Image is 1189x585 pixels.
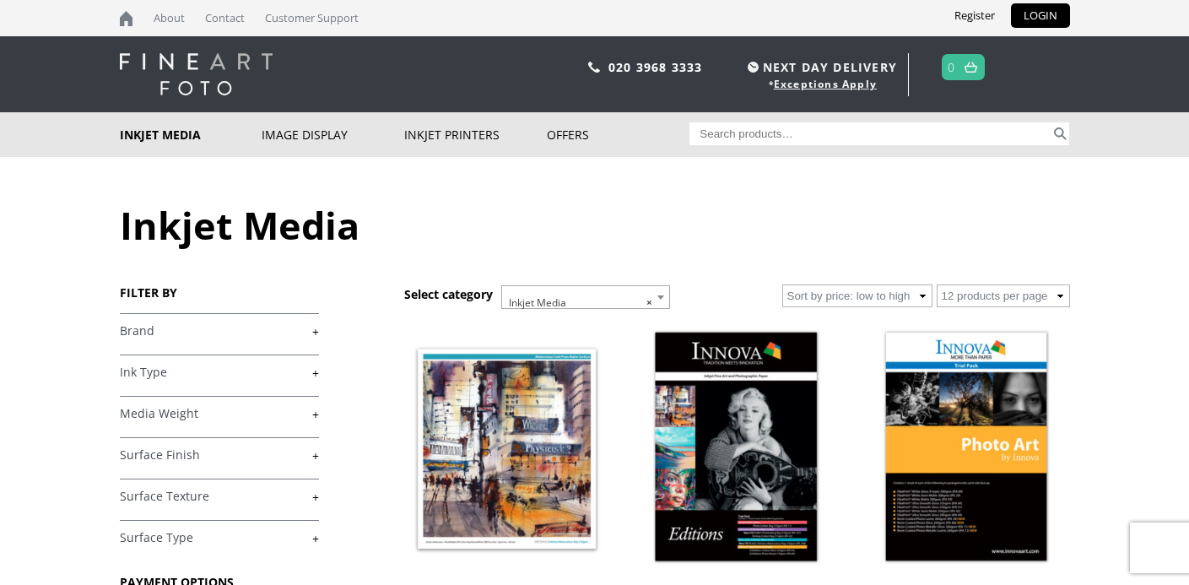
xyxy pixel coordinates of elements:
a: Inkjet Media [120,112,262,157]
a: Inkjet Printers [404,112,547,157]
a: 020 3968 3333 [608,59,703,75]
span: Inkjet Media [501,285,670,309]
img: Innova Photo Art Inkjet Photo Paper Sample Pack (8 sheets) [864,321,1068,577]
a: + [120,365,319,381]
a: + [120,530,319,546]
span: Inkjet Media [502,286,669,320]
img: Editions Fabriano Artistico Watercolour Rag 310gsm (IFA-108) [404,321,608,577]
h4: Surface Type [120,520,319,554]
a: + [120,406,319,422]
a: + [120,323,319,339]
h3: Select category [404,286,493,302]
span: NEXT DAY DELIVERY [743,57,897,77]
h4: Surface Texture [120,479,319,512]
h4: Ink Type [120,355,319,388]
a: Offers [547,112,689,157]
a: + [120,447,319,463]
select: Shop order [782,284,932,307]
img: logo-white.svg [120,53,273,95]
img: phone.svg [588,62,600,73]
a: LOGIN [1011,3,1070,28]
a: Image Display [262,112,404,157]
h1: Inkjet Media [120,199,1070,251]
h4: Surface Finish [120,437,319,471]
h4: Media Weight [120,396,319,430]
a: + [120,489,319,505]
img: basket.svg [965,62,977,73]
a: Exceptions Apply [774,77,877,91]
a: 0 [948,55,955,79]
img: time.svg [748,62,759,73]
a: Register [942,3,1008,28]
img: Innova Editions Inkjet Fine Art Paper Sample Pack (6 Sheets) [635,321,839,577]
input: Search products… [689,122,1051,145]
h3: FILTER BY [120,284,319,301]
h4: Brand [120,313,319,347]
span: × [646,291,652,315]
button: Search [1051,122,1070,145]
